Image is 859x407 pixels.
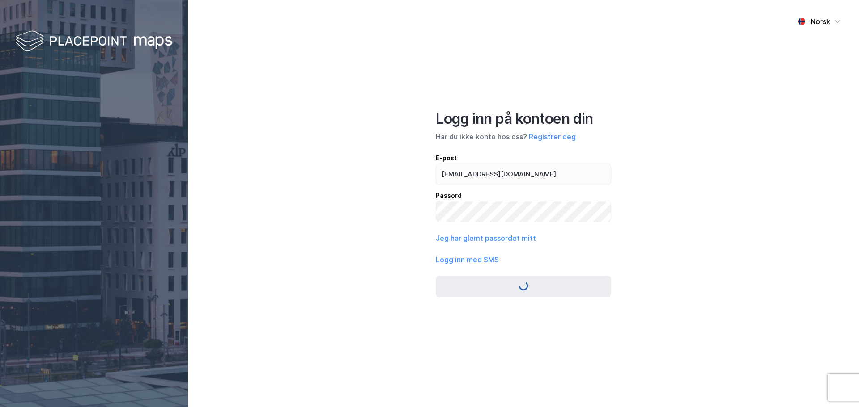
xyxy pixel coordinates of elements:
div: Norsk [811,16,830,27]
div: Kontrollprogram for chat [814,364,859,407]
button: Jeg har glemt passordet mitt [436,233,536,243]
button: Registrer deg [529,131,576,142]
img: logo-white.f07954bde2210d2a523dddb988cd2aa7.svg [16,29,172,55]
iframe: Chat Widget [814,364,859,407]
button: Logg inn med SMS [436,254,499,265]
div: Har du ikke konto hos oss? [436,131,611,142]
div: Passord [436,190,611,201]
div: E-post [436,153,611,164]
div: Logg inn på kontoen din [436,110,611,128]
